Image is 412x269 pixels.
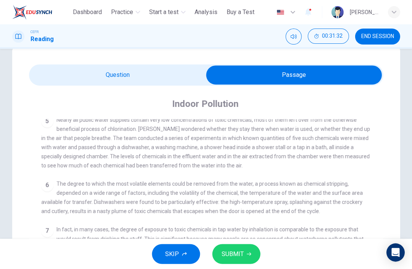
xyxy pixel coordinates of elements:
[165,248,179,259] span: SKIP
[322,33,342,39] span: 00:31:32
[212,244,260,264] button: SUBMIT
[41,179,53,191] div: 6
[108,5,143,19] button: Practice
[31,29,39,35] span: CEFR
[275,10,285,15] img: en
[12,5,70,20] a: ELTC logo
[31,35,54,44] h1: Reading
[285,29,301,45] div: Mute
[307,29,349,45] div: Hide
[172,98,238,110] h4: Indoor Pollution
[146,5,188,19] button: Start a test
[227,8,254,17] span: Buy a Test
[331,6,343,18] img: Profile picture
[41,181,362,214] span: The degree to which the most volatile elements could be removed from the water, a process known a...
[73,8,102,17] span: Dashboard
[349,8,378,17] div: [PERSON_NAME]
[192,5,220,19] button: Analysis
[41,226,363,260] span: In fact, in many cases, the degree of exposure to toxic chemicals in tap water by inhalation is c...
[70,5,105,19] button: Dashboard
[111,8,133,17] span: Practice
[307,29,349,44] button: 00:31:32
[221,248,243,259] span: SUBMIT
[361,33,394,40] span: END SESSION
[355,29,400,45] button: END SESSION
[152,244,200,264] button: SKIP
[195,8,217,17] span: Analysis
[12,5,52,20] img: ELTC logo
[386,243,404,261] div: Open Intercom Messenger
[224,5,257,19] button: Buy a Test
[149,8,179,17] span: Start a test
[41,225,53,237] div: 7
[41,115,53,127] div: 5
